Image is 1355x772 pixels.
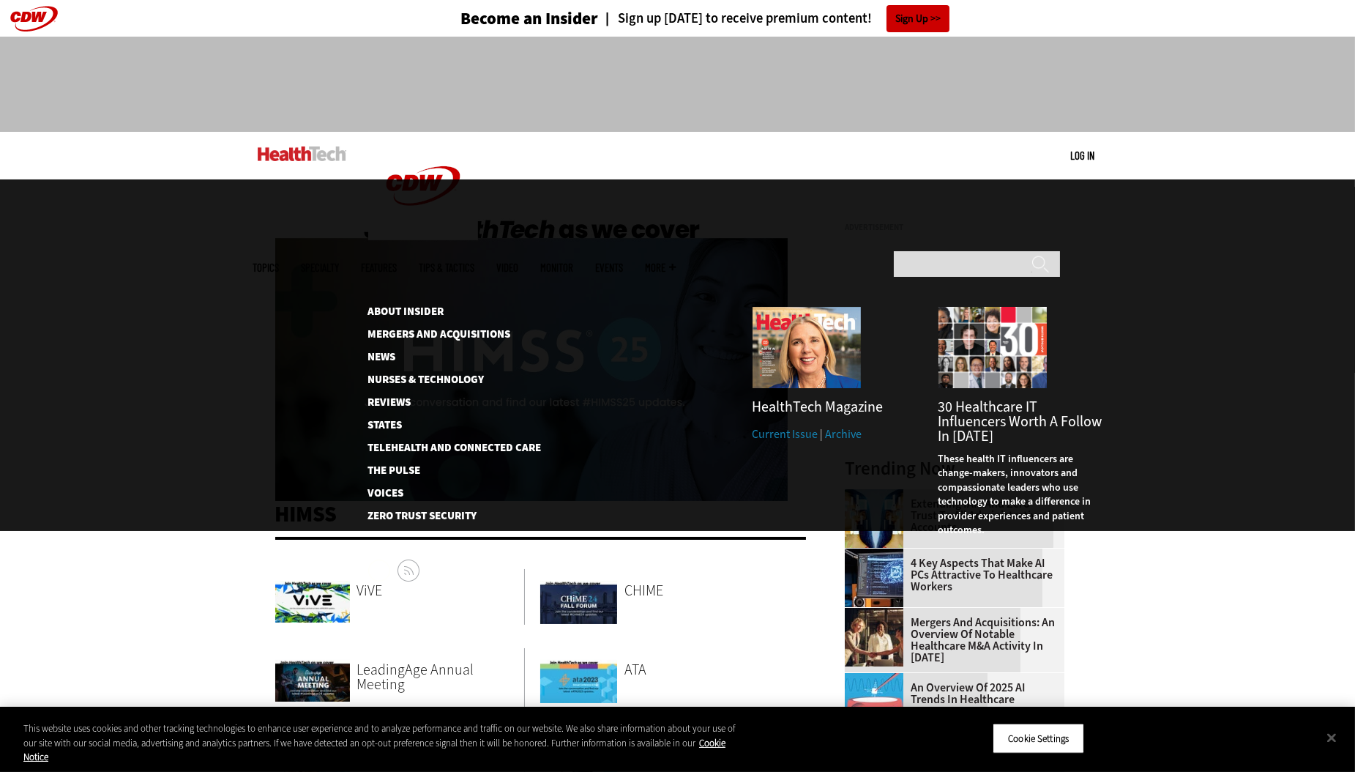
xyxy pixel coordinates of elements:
[845,557,1056,593] a: 4 Key Aspects That Make AI PCs Attractive to Healthcare Workers
[460,10,598,27] h3: Become an Insider
[624,648,796,692] a: ATA
[368,511,540,522] a: Zero Trust Security
[886,5,949,32] a: Sign Up
[540,569,616,624] img: CHIME24
[624,660,646,680] span: ATA
[752,306,862,389] img: Summer 2025 cover
[23,721,745,765] div: This website uses cookies and other tracking technologies to enhance user experience and to analy...
[368,488,518,499] a: Voices
[411,51,944,117] iframe: advertisement
[23,737,725,764] a: More information about your privacy
[368,465,518,476] a: The Pulse
[624,581,663,601] span: CHIME
[368,420,518,431] a: States
[845,549,911,560] a: Desktop monitor with brain AI concept
[275,569,350,625] a: ViVE 2025
[845,682,1056,705] a: An Overview of 2025 AI Trends in Healthcare
[1315,721,1348,754] button: Close
[368,352,518,363] a: News
[752,426,818,442] a: Current Issue
[275,569,350,623] img: ViVE 2025
[275,648,350,704] a: LeadingAge 2024
[357,569,524,613] a: ViVE
[938,397,1102,446] a: 30 Healthcare IT Influencers Worth a Follow in [DATE]
[540,569,616,626] a: CHIME24
[406,10,598,27] a: Become an Insider
[993,723,1084,754] button: Cookie Settings
[368,306,518,317] a: About Insider
[368,442,518,453] a: Telehealth and Connected Care
[845,608,911,620] a: business leaders shake hands in conference room
[357,660,474,694] span: LeadingAge Annual Meeting
[368,132,478,240] img: Home
[845,617,1056,664] a: Mergers and Acquisitions: An Overview of Notable Healthcare M&A Activity in [DATE]
[598,12,872,26] a: Sign up [DATE] to receive premium content!
[368,397,518,408] a: Reviews
[845,673,903,732] img: illustration of computer chip being put inside head with waves
[820,426,823,442] span: |
[1071,149,1095,162] a: Log in
[938,452,1102,538] p: These health IT influencers are change-makers, innovators and compassionate leaders who use techn...
[1071,148,1095,163] div: User menu
[540,648,616,705] a: ATA2023
[752,400,916,415] h3: HealthTech Magazine
[845,673,911,685] a: illustration of computer chip being put inside head with waves
[540,648,616,703] img: ATA2023
[845,549,903,607] img: Desktop monitor with brain AI concept
[368,374,518,385] a: Nurses & Technology
[845,608,903,667] img: business leaders shake hands in conference room
[357,581,383,601] span: ViVE
[258,146,346,161] img: Home
[368,329,518,340] a: Mergers and Acquisitions
[938,306,1048,389] img: collage of influencers
[825,426,862,442] a: Archive
[275,648,350,702] img: LeadingAge 2024
[624,569,796,613] a: CHIME
[357,648,524,707] a: LeadingAge Annual Meeting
